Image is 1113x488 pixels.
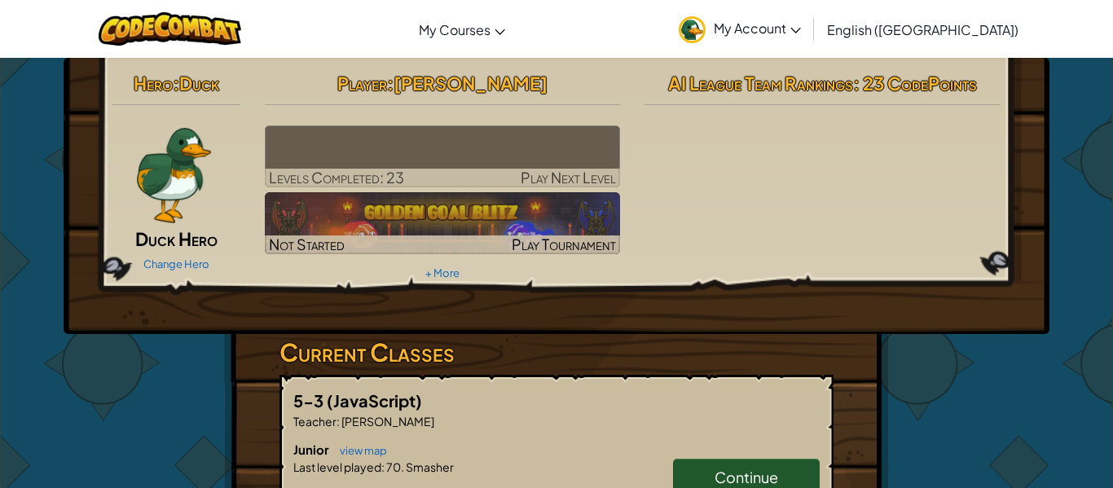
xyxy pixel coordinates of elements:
span: Hero [134,72,173,95]
a: view map [332,444,387,457]
span: : [381,459,385,474]
span: : [173,72,179,95]
a: + More [425,266,460,279]
span: Teacher [293,414,337,429]
span: Player [337,72,387,95]
span: Junior [293,442,332,457]
a: My Courses [411,7,513,51]
span: Last level played [293,459,381,474]
span: English ([GEOGRAPHIC_DATA]) [827,21,1018,38]
a: Play Next Level [265,125,621,187]
img: avatar [679,16,706,43]
span: Smasher [404,459,454,474]
span: Continue [715,468,778,486]
span: [PERSON_NAME] [340,414,434,429]
span: : [387,72,394,95]
span: Play Next Level [521,168,616,187]
a: English ([GEOGRAPHIC_DATA]) [819,7,1027,51]
span: 5-3 [293,390,327,411]
img: duck_paper_doll.png [134,125,213,223]
span: Levels Completed: 23 [269,168,404,187]
span: AI League Team Rankings [668,72,853,95]
span: My Courses [419,21,491,38]
img: Golden Goal [265,192,621,254]
span: Duck [179,72,219,95]
h3: Current Classes [279,334,834,371]
span: : 23 CodePoints [853,72,977,95]
span: [PERSON_NAME] [394,72,548,95]
a: Change Hero [143,257,209,270]
a: Not StartedPlay Tournament [265,192,621,254]
span: : [337,414,340,429]
span: Duck Hero [135,227,218,250]
img: CodeCombat logo [99,12,241,46]
span: Play Tournament [512,235,616,253]
span: 70. [385,459,404,474]
a: My Account [671,3,809,55]
span: Not Started [269,235,345,253]
span: My Account [714,20,801,37]
span: (JavaScript) [327,390,422,411]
